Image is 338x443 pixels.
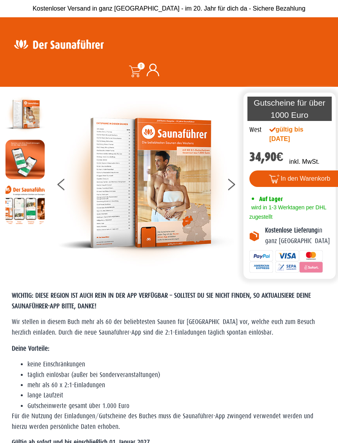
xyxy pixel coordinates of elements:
p: in ganz [GEOGRAPHIC_DATA] [265,225,330,246]
strong: Deine Vorteile: [12,345,49,352]
p: Gutscheine für über 1000 Euro [247,97,332,121]
p: inkl. MwSt. [289,157,319,167]
span: Auf Lager [259,195,283,203]
p: Für die Nutzung der Einladungen/Gutscheine des Buches muss die Saunaführer-App zwingend verwendet... [12,411,326,432]
span: Wir stellen in diesem Buch mehr als 60 der beliebtesten Saunen für [GEOGRAPHIC_DATA] vor, welche ... [12,318,315,336]
span: € [276,150,283,164]
img: Anleitung7tn [5,185,45,224]
span: 0 [138,62,145,70]
li: Gutscheinwerte gesamt über 1.000 Euro [27,401,326,411]
li: keine Einschränkungen [27,359,326,370]
li: lange Laufzeit [27,390,326,401]
img: der-saunafuehrer-2025-west [58,95,234,271]
span: Kostenloser Versand in ganz [GEOGRAPHIC_DATA] - im 20. Jahr für dich da - Sichere Bezahlung [33,5,305,12]
bdi: 34,90 [249,150,283,164]
b: Kostenlose Lieferung [265,227,318,234]
li: mehr als 60 x 2:1-Einladungen [27,380,326,390]
img: der-saunafuehrer-2025-west [5,95,45,134]
span: wird in 1-3 Werktagen per DHL zugestellt [249,204,326,220]
img: MOCKUP-iPhone_regional [5,140,45,179]
span: WICHTIG: DIESE REGION IST AUCH REIN IN DER APP VERFÜGBAR – SOLLTEST DU SIE NICHT FINDEN, SO AKTUA... [12,292,311,309]
div: West [249,125,262,135]
li: täglich einlösbar (außer bei Sonderveranstaltungen) [27,370,326,380]
div: gültig bis [DATE] [269,125,318,144]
